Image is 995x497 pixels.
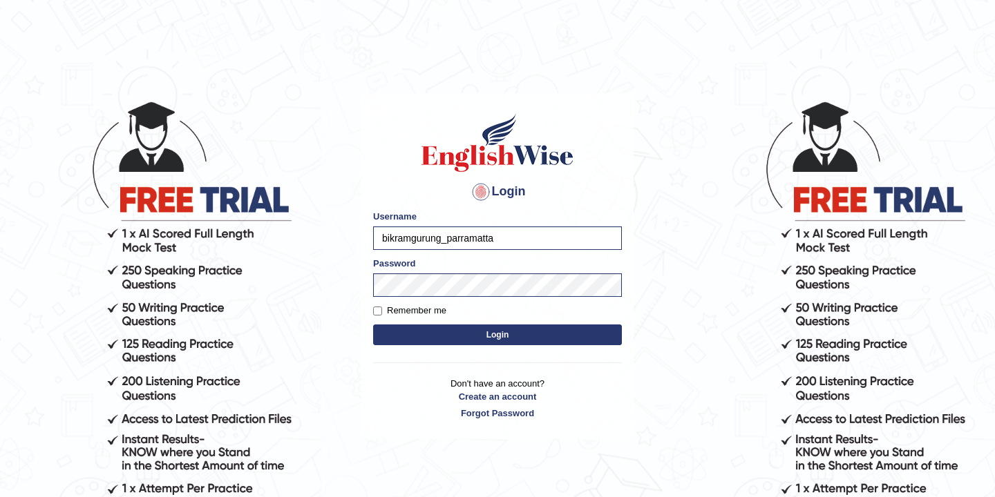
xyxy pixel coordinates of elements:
[373,377,622,420] p: Don't have an account?
[373,407,622,420] a: Forgot Password
[373,210,417,223] label: Username
[373,324,622,345] button: Login
[373,304,446,318] label: Remember me
[373,257,415,270] label: Password
[373,306,382,315] input: Remember me
[373,181,622,203] h4: Login
[419,112,576,174] img: Logo of English Wise sign in for intelligent practice with AI
[373,390,622,403] a: Create an account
